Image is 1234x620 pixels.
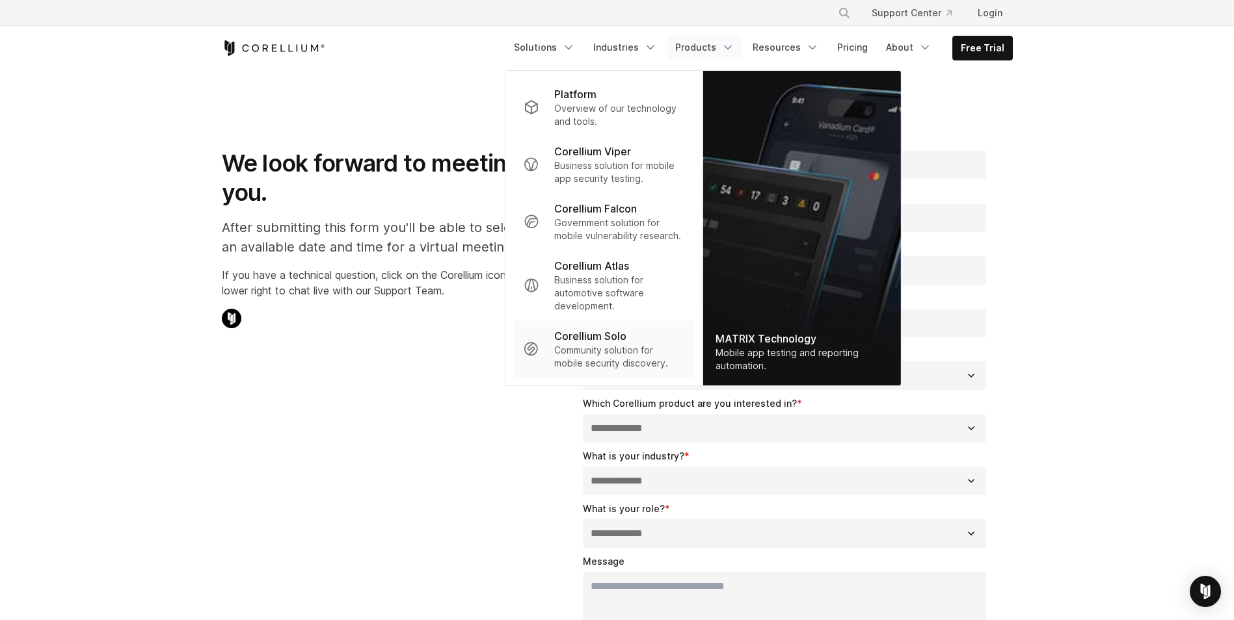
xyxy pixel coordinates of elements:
p: Corellium Falcon [554,201,637,216]
a: Platform Overview of our technology and tools. [513,79,694,136]
a: Login [967,1,1013,25]
span: What is your industry? [583,450,684,461]
img: Matrix_WebNav_1x [703,71,900,385]
p: Corellium Viper [554,144,631,159]
div: Mobile app testing and reporting automation. [716,346,887,372]
a: MATRIX Technology Mobile app testing and reporting automation. [703,71,900,385]
div: Navigation Menu [506,36,1013,60]
p: Government solution for mobile vulnerability research. [554,216,684,242]
span: Message [583,556,624,567]
div: MATRIX Technology [716,331,887,346]
a: Pricing [829,36,876,59]
a: Corellium Solo Community solution for mobile security discovery. [513,320,694,378]
p: Overview of our technology and tools. [554,102,684,128]
a: Resources [745,36,827,59]
a: Corellium Atlas Business solution for automotive software development. [513,250,694,320]
p: Community solution for mobile security discovery. [554,344,684,370]
h1: We look forward to meeting you. [222,149,536,207]
a: Products [667,36,742,59]
p: If you have a technical question, click on the Corellium icon in the lower right to chat live wit... [222,267,536,298]
span: Which Corellium product are you interested in? [583,398,797,409]
img: Corellium Chat Icon [222,309,241,328]
a: Solutions [506,36,583,59]
div: Navigation Menu [822,1,1013,25]
p: After submitting this form you'll be able to select an available date and time for a virtual meet... [222,218,536,257]
a: Support Center [861,1,962,25]
a: About [878,36,939,59]
p: Business solution for automotive software development. [554,274,684,313]
span: What is your role? [583,503,665,514]
a: Corellium Falcon Government solution for mobile vulnerability research. [513,193,694,250]
a: Corellium Home [222,40,325,56]
a: Corellium Viper Business solution for mobile app security testing. [513,136,694,193]
button: Search [833,1,856,25]
div: Open Intercom Messenger [1190,576,1221,607]
p: Platform [554,86,597,102]
a: Industries [585,36,665,59]
p: Corellium Atlas [554,258,629,274]
p: Business solution for mobile app security testing. [554,159,684,185]
a: Free Trial [953,36,1012,60]
p: Corellium Solo [554,328,626,344]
